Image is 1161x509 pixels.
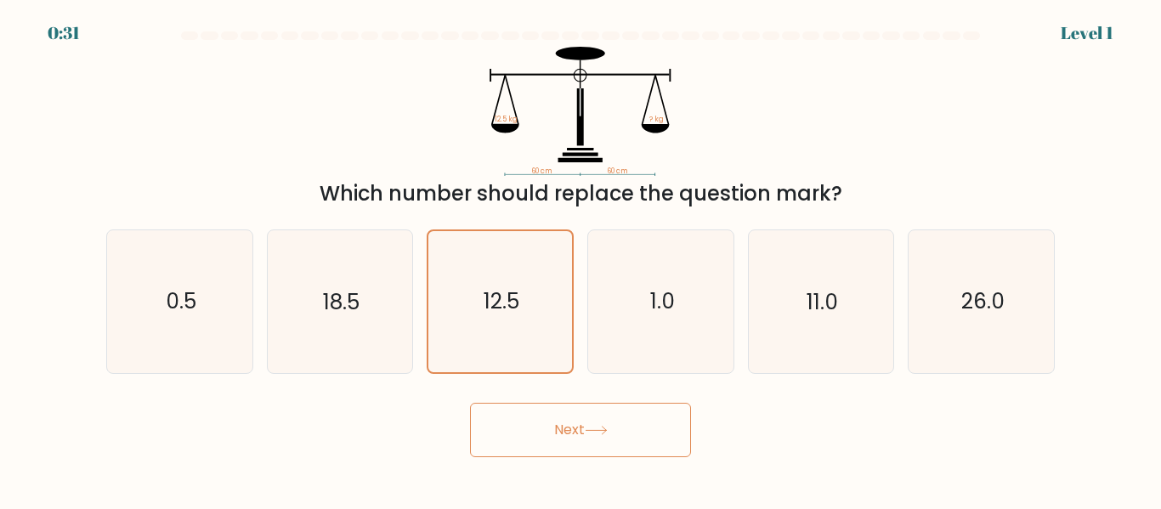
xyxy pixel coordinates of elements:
tspan: 60 cm [532,166,552,176]
text: 0.5 [166,287,196,317]
tspan: 60 cm [608,166,628,176]
text: 18.5 [323,287,360,317]
tspan: ? kg [649,114,664,124]
text: 1.0 [649,287,674,317]
div: Level 1 [1061,20,1113,46]
text: 12.5 [484,286,519,316]
button: Next [470,403,691,457]
text: 11.0 [807,287,838,317]
tspan: 12.5 kg [495,114,518,124]
div: Which number should replace the question mark? [116,178,1045,209]
div: 0:31 [48,20,80,46]
text: 26.0 [961,287,1005,317]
